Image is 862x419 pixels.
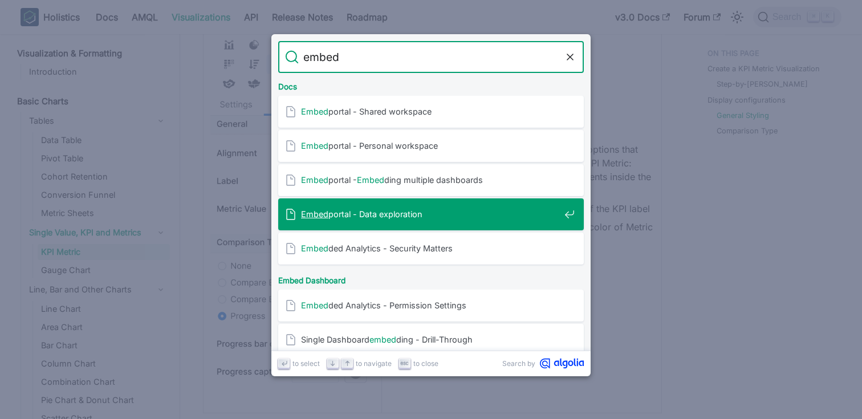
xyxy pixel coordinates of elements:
[328,359,337,368] svg: Arrow down
[301,209,560,219] span: portal - Data exploration
[301,106,560,117] span: portal - Shared workspace
[299,41,563,73] input: Search docs
[301,243,328,253] mark: Embed
[301,175,328,185] mark: Embed
[400,359,409,368] svg: Escape key
[301,174,560,185] span: portal - ding multiple dashboards
[301,140,560,151] span: portal - Personal workspace
[292,358,320,369] span: to select
[563,50,577,64] button: Clear the query
[369,335,396,344] mark: embed
[343,359,352,368] svg: Arrow up
[301,243,560,254] span: ded Analytics - Security Matters
[278,290,584,322] a: Embedded Analytics - Permission Settings
[540,358,584,369] svg: Algolia
[276,73,586,96] div: Docs
[502,358,535,369] span: Search by
[356,358,392,369] span: to navigate
[301,334,560,345] span: Single Dashboard ding - Drill-Through
[278,130,584,162] a: Embedportal - Personal workspace
[278,198,584,230] a: Embedportal - Data exploration
[502,358,584,369] a: Search byAlgolia
[301,300,560,311] span: ded Analytics - Permission Settings
[301,141,328,150] mark: Embed
[301,209,328,219] mark: Embed
[278,324,584,356] a: Single Dashboardembedding - Drill-Through
[276,267,586,290] div: Embed Dashboard
[301,107,328,116] mark: Embed
[301,300,328,310] mark: Embed
[280,359,288,368] svg: Enter key
[278,233,584,265] a: Embedded Analytics - Security Matters
[413,358,438,369] span: to close
[357,175,384,185] mark: Embed
[278,164,584,196] a: Embedportal -Embedding multiple dashboards
[278,96,584,128] a: Embedportal - Shared workspace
